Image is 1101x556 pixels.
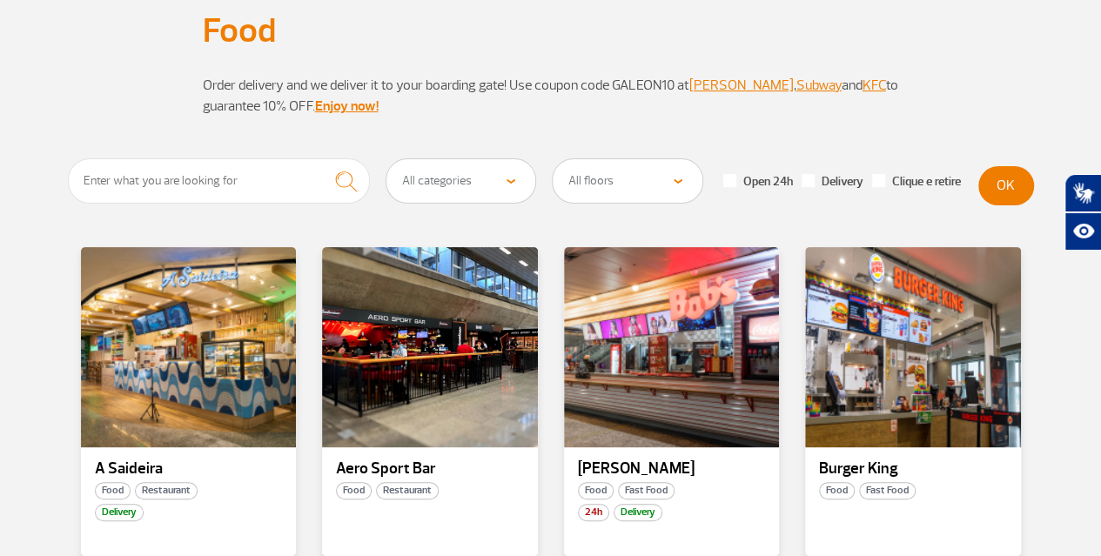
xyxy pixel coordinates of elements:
[1064,212,1101,251] button: Abrir recursos assistivos.
[723,174,793,190] label: Open 24h
[1064,174,1101,251] div: Plugin de acessibilidade da Hand Talk.
[978,166,1034,205] button: OK
[614,504,662,521] span: Delivery
[796,77,842,94] a: Subway
[336,482,372,499] span: Food
[95,482,131,499] span: Food
[819,460,1007,478] p: Burger King
[203,16,899,45] h1: Food
[819,482,855,499] span: Food
[68,158,371,204] input: Enter what you are looking for
[315,97,379,115] a: Enjoy now!
[863,77,886,94] a: KFC
[578,504,609,521] span: 24h
[872,174,961,190] label: Clique e retire
[1064,174,1101,212] button: Abrir tradutor de língua de sinais.
[802,174,863,190] label: Delivery
[578,460,766,478] p: [PERSON_NAME]
[95,504,144,521] span: Delivery
[135,482,198,499] span: Restaurant
[859,482,916,499] span: Fast Food
[578,482,614,499] span: Food
[689,77,794,94] a: [PERSON_NAME]
[336,460,524,478] p: Aero Sport Bar
[618,482,675,499] span: Fast Food
[95,460,283,478] p: A Saideira
[376,482,439,499] span: Restaurant
[203,75,899,117] p: Order delivery and we deliver it to your boarding gate! Use coupon code GALEON10 ​​at , and to gu...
